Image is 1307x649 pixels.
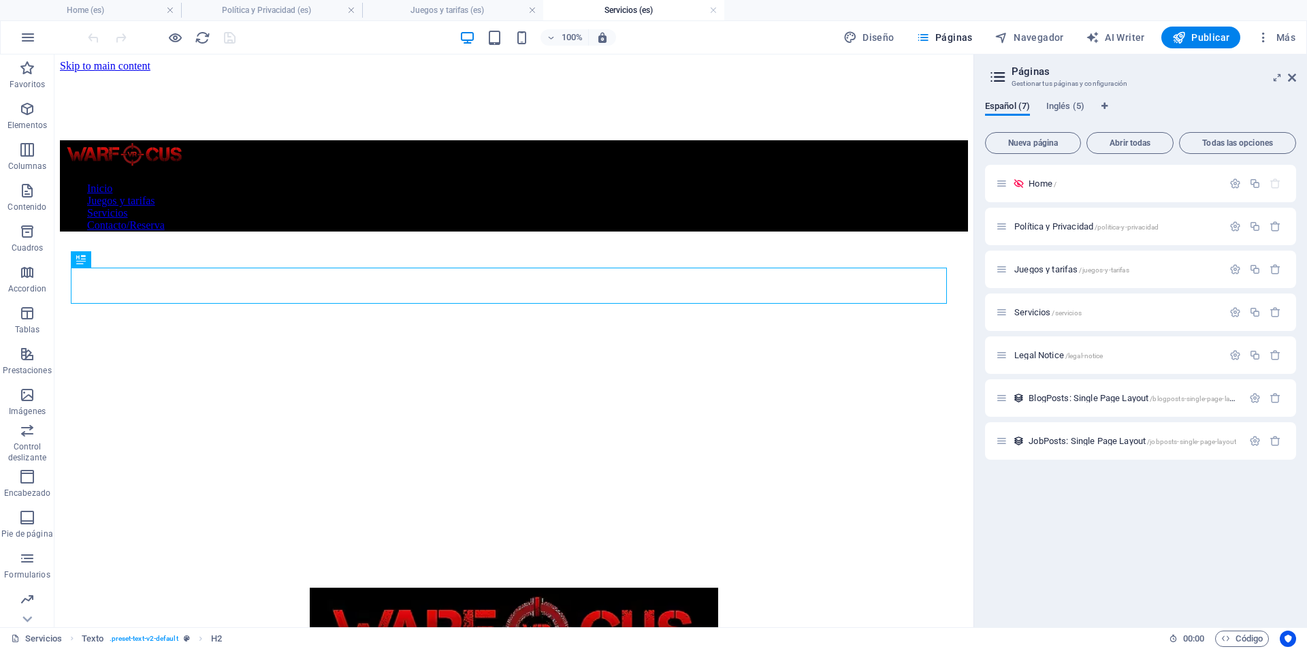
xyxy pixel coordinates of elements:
[1065,352,1103,360] span: /legal-notice
[543,3,724,18] h4: Servicios (es)
[1221,631,1263,647] span: Código
[1229,349,1241,361] div: Configuración
[1172,31,1230,44] span: Publicar
[1257,31,1295,44] span: Más
[82,631,103,647] span: Haz clic para seleccionar y doble clic para editar
[1270,349,1281,361] div: Eliminar
[1249,264,1261,275] div: Duplicar
[195,30,210,46] i: Volver a cargar página
[989,27,1069,48] button: Navegador
[1249,178,1261,189] div: Duplicar
[1229,178,1241,189] div: Configuración
[561,29,583,46] h6: 100%
[985,132,1081,154] button: Nueva página
[1179,132,1296,154] button: Todas las opciones
[838,27,900,48] button: Diseño
[995,31,1064,44] span: Navegador
[11,631,62,647] a: Haz clic para cancelar la selección y doble clic para abrir páginas
[911,27,978,48] button: Páginas
[1054,180,1056,188] span: /
[1249,435,1261,447] div: Configuración
[1014,264,1129,274] span: Juegos y tarifas
[1249,349,1261,361] div: Duplicar
[1010,265,1223,274] div: Juegos y tarifas/juegos-y-tarifas
[1010,351,1223,360] div: Legal Notice/legal-notice
[1270,221,1281,232] div: Eliminar
[1270,392,1281,404] div: Eliminar
[1150,395,1243,402] span: /blogposts-single-page-layout
[1093,139,1167,147] span: Abrir todas
[10,79,45,90] p: Favoritos
[12,242,44,253] p: Cuadros
[1,528,52,539] p: Pie de página
[1024,394,1242,402] div: BlogPosts: Single Page Layout/blogposts-single-page-layout
[1086,31,1145,44] span: AI Writer
[838,27,900,48] div: Diseño (Ctrl+Alt+Y)
[1147,438,1236,445] span: /jobposts-single-page-layout
[1010,222,1223,231] div: Política y Privacidad/politica-y-privacidad
[362,3,543,18] h4: Juegos y tarifas (es)
[1169,631,1205,647] h6: Tiempo de la sesión
[1251,27,1301,48] button: Más
[181,3,362,18] h4: Política y Privacidad (es)
[1086,132,1174,154] button: Abrir todas
[1249,306,1261,318] div: Duplicar
[1012,78,1269,90] h3: Gestionar tus páginas y configuración
[4,488,50,498] p: Encabezado
[1280,631,1296,647] button: Usercentrics
[843,31,894,44] span: Diseño
[3,365,51,376] p: Prestaciones
[1095,223,1159,231] span: /politica-y-privacidad
[1029,436,1236,446] span: Haz clic para abrir la página
[7,120,47,131] p: Elementos
[1229,221,1241,232] div: Configuración
[1193,633,1195,644] span: :
[1249,392,1261,404] div: Configuración
[985,98,1030,117] span: Español (7)
[985,101,1296,127] div: Pestañas de idiomas
[110,631,178,647] span: . preset-text-v2-default
[15,324,40,335] p: Tablas
[540,29,589,46] button: 100%
[1185,139,1290,147] span: Todas las opciones
[8,283,46,294] p: Accordion
[1229,306,1241,318] div: Configuración
[1010,308,1223,317] div: Servicios/servicios
[991,139,1075,147] span: Nueva página
[1014,350,1103,360] span: Haz clic para abrir la página
[4,569,50,580] p: Formularios
[916,31,973,44] span: Páginas
[1249,221,1261,232] div: Duplicar
[1215,631,1269,647] button: Código
[1029,393,1243,403] span: Haz clic para abrir la página
[1052,309,1081,317] span: /servicios
[1013,435,1024,447] div: Este diseño se usa como una plantilla para todos los elementos (como por ejemplo un post de un bl...
[1014,221,1159,232] span: Haz clic para abrir la página
[1012,65,1296,78] h2: Páginas
[596,31,609,44] i: Al redimensionar, ajustar el nivel de zoom automáticamente para ajustarse al dispositivo elegido.
[194,29,210,46] button: reload
[1183,631,1204,647] span: 00 00
[1014,307,1082,317] span: Servicios
[1161,27,1241,48] button: Publicar
[1024,179,1223,188] div: Home/
[1013,392,1024,404] div: Este diseño se usa como una plantilla para todos los elementos (como por ejemplo un post de un bl...
[8,161,47,172] p: Columnas
[1270,435,1281,447] div: Eliminar
[211,631,222,647] span: Haz clic para seleccionar y doble clic para editar
[184,635,190,642] i: Este elemento es un preajuste personalizable
[5,5,96,17] a: Skip to main content
[1270,306,1281,318] div: Eliminar
[1046,98,1084,117] span: Inglés (5)
[1080,27,1150,48] button: AI Writer
[1079,266,1129,274] span: /juegos-y-tarifas
[1029,178,1056,189] span: Haz clic para abrir la página
[167,29,183,46] button: Haz clic para salir del modo de previsualización y seguir editando
[82,631,222,647] nav: breadcrumb
[1229,264,1241,275] div: Configuración
[1270,264,1281,275] div: Eliminar
[8,610,46,621] p: Marketing
[1270,178,1281,189] div: La página principal no puede eliminarse
[7,202,46,212] p: Contenido
[9,406,46,417] p: Imágenes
